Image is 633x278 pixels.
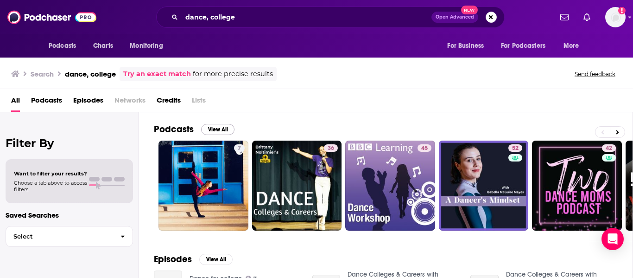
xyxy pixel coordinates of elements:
[31,93,62,112] a: Podcasts
[154,123,234,135] a: PodcastsView All
[154,123,194,135] h2: Podcasts
[158,141,248,231] a: 7
[580,9,594,25] a: Show notifications dropdown
[234,144,245,152] a: 7
[6,233,113,239] span: Select
[557,37,591,55] button: open menu
[154,253,192,265] h2: Episodes
[421,144,428,153] span: 45
[87,37,119,55] a: Charts
[6,211,133,220] p: Saved Searches
[563,39,579,52] span: More
[93,39,113,52] span: Charts
[49,39,76,52] span: Podcasts
[532,141,622,231] a: 42
[7,8,96,26] img: Podchaser - Follow, Share and Rate Podcasts
[157,93,181,112] a: Credits
[73,93,103,112] a: Episodes
[605,7,626,27] span: Logged in as angelabellBL2024
[31,70,54,78] h3: Search
[495,37,559,55] button: open menu
[508,144,522,152] a: 52
[436,15,474,19] span: Open Advanced
[182,10,431,25] input: Search podcasts, credits, & more...
[439,141,529,231] a: 52
[193,69,273,79] span: for more precise results
[345,141,435,231] a: 45
[14,180,87,193] span: Choose a tab above to access filters.
[238,144,241,153] span: 7
[156,6,505,28] div: Search podcasts, credits, & more...
[328,144,334,153] span: 36
[123,69,191,79] a: Try an exact match
[572,70,618,78] button: Send feedback
[602,144,616,152] a: 42
[192,93,206,112] span: Lists
[130,39,163,52] span: Monitoring
[605,7,626,27] button: Show profile menu
[601,228,624,250] div: Open Intercom Messenger
[6,226,133,247] button: Select
[418,144,431,152] a: 45
[461,6,478,14] span: New
[557,9,572,25] a: Show notifications dropdown
[441,37,495,55] button: open menu
[11,93,20,112] a: All
[618,7,626,14] svg: Add a profile image
[42,37,88,55] button: open menu
[431,12,478,23] button: Open AdvancedNew
[512,144,519,153] span: 52
[199,254,233,265] button: View All
[606,144,612,153] span: 42
[65,70,116,78] h3: dance, college
[201,124,234,135] button: View All
[6,136,133,150] h2: Filter By
[324,144,338,152] a: 36
[501,39,545,52] span: For Podcasters
[447,39,484,52] span: For Business
[123,37,175,55] button: open menu
[14,170,87,177] span: Want to filter your results?
[605,7,626,27] img: User Profile
[252,141,342,231] a: 36
[114,93,146,112] span: Networks
[154,253,233,265] a: EpisodesView All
